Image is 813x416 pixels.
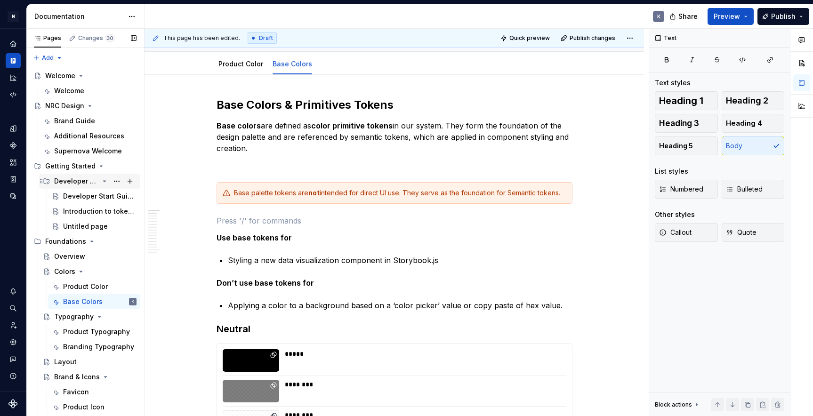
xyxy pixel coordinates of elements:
[48,204,140,219] a: Introduction to tokens
[726,228,757,237] span: Quote
[6,189,21,204] div: Data sources
[722,114,785,133] button: Heading 4
[48,400,140,415] a: Product Icon
[63,192,135,201] div: Developer Start Guide
[708,8,754,25] button: Preview
[217,322,572,336] h3: Neutral
[655,78,691,88] div: Text styles
[34,34,61,42] div: Pages
[714,12,740,21] span: Preview
[6,121,21,136] a: Design tokens
[655,136,718,155] button: Heading 5
[39,369,140,384] a: Brand & Icons
[218,60,263,68] a: Product Color
[105,34,115,42] span: 30
[39,354,140,369] a: Layout
[6,318,21,333] a: Invite team
[48,189,140,204] a: Developer Start Guide
[659,184,703,194] span: Numbered
[6,284,21,299] div: Notifications
[722,180,785,199] button: Bulleted
[63,297,103,306] div: Base Colors
[30,234,140,249] div: Foundations
[54,252,85,261] div: Overview
[509,34,550,42] span: Quick preview
[6,70,21,85] a: Analytics
[6,301,21,316] button: Search ⌘K
[6,53,21,68] a: Documentation
[39,113,140,128] a: Brand Guide
[6,172,21,187] a: Storybook stories
[45,161,96,171] div: Getting Started
[217,97,572,112] h2: Base Colors & Primitives Tokens
[726,96,768,105] span: Heading 2
[722,223,785,242] button: Quote
[308,189,320,197] strong: not
[45,71,75,80] div: Welcome
[228,300,572,311] p: Applying a color to a background based on a ‘color picker’ value or copy paste of hex value.
[54,357,77,367] div: Layout
[54,116,95,126] div: Brand Guide
[48,219,140,234] a: Untitled page
[39,309,140,324] a: Typography
[54,146,122,156] div: Supernova Welcome
[655,223,718,242] button: Callout
[655,114,718,133] button: Heading 3
[311,121,393,130] strong: color primitive tokens
[6,36,21,51] a: Home
[6,335,21,350] div: Settings
[34,12,123,21] div: Documentation
[2,6,24,26] button: N
[570,34,615,42] span: Publish changes
[665,8,704,25] button: Share
[558,32,620,45] button: Publish changes
[234,188,566,198] div: Base palette tokens are intended for direct UI use. They serve as the foundation for Semantic tok...
[39,128,140,144] a: Additional Resources
[6,87,21,102] a: Code automation
[30,68,140,83] a: Welcome
[757,8,809,25] button: Publish
[215,54,267,73] div: Product Color
[30,159,140,174] div: Getting Started
[54,176,99,186] div: Developer Start Guide
[63,282,108,291] div: Product Color
[48,384,140,400] a: Favicon
[163,34,240,42] span: This page has been edited.
[217,233,292,242] strong: Use base tokens for
[228,255,572,266] p: Styling a new data visualization component in Storybook.js
[655,91,718,110] button: Heading 1
[726,184,763,194] span: Bulleted
[8,11,19,22] div: N
[39,264,140,279] a: Colors
[63,342,134,352] div: Branding Typography
[6,352,21,367] button: Contact support
[30,98,140,113] a: NRC Design
[217,120,572,154] p: are defined as in our system. They form the foundation of the design palette and are referenced b...
[54,312,94,321] div: Typography
[8,399,18,408] svg: Supernova Logo
[63,402,105,412] div: Product Icon
[78,34,115,42] div: Changes
[39,249,140,264] a: Overview
[726,119,762,128] span: Heading 4
[30,51,65,64] button: Add
[48,294,140,309] a: Base ColorsK
[54,131,124,141] div: Additional Resources
[6,155,21,170] a: Assets
[54,372,100,382] div: Brand & Icons
[722,91,785,110] button: Heading 2
[659,141,693,151] span: Heading 5
[132,297,134,306] div: K
[63,222,108,231] div: Untitled page
[273,60,312,68] a: Base Colors
[217,278,314,288] strong: Don’t use base tokens for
